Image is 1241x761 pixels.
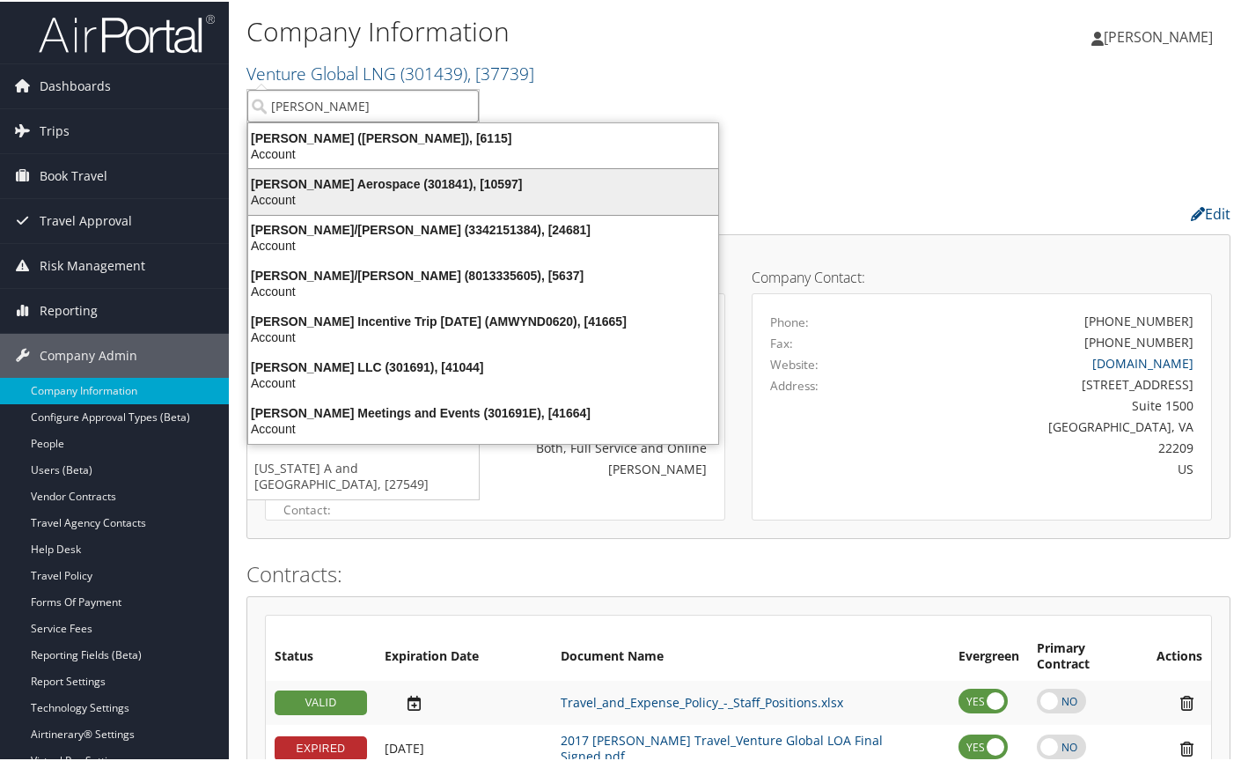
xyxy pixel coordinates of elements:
span: Book Travel [40,152,107,196]
h1: Company Information [246,11,902,48]
div: [PERSON_NAME]/[PERSON_NAME] (8013335605), [5637] [238,266,729,282]
div: [PERSON_NAME] Incentive Trip [DATE] (AMWYND0620), [41665] [238,312,729,328]
div: 22209 [883,437,1193,455]
div: Account [238,328,729,344]
img: airportal-logo.png [39,11,215,53]
div: Account [238,373,729,389]
a: Edit [1191,203,1230,222]
th: Expiration Date [376,632,552,679]
span: [DATE] [385,738,424,755]
label: Fax: [770,333,793,351]
div: [STREET_ADDRESS] [883,373,1193,392]
a: [DOMAIN_NAME] [1092,353,1193,370]
i: Remove Contract [1171,738,1202,757]
a: [US_STATE] A and [GEOGRAPHIC_DATA], [27549] [247,452,479,498]
div: Account [238,419,729,435]
th: Evergreen [950,632,1028,679]
span: Company Admin [40,332,137,376]
th: Status [266,632,376,679]
div: [PERSON_NAME] [433,458,707,477]
label: Group Travel Contact: [283,481,407,517]
div: Both, Full Service and Online [433,437,707,455]
h4: Company Contact: [752,269,1212,283]
div: Account [238,144,729,160]
div: [PERSON_NAME] LLC (301691), [41044] [238,358,729,373]
div: [PERSON_NAME] Meetings and Events (301691E), [41664] [238,403,729,419]
input: Search Accounts [247,88,479,121]
a: Venture Global LNG [246,60,534,84]
div: [PERSON_NAME] ([PERSON_NAME]), [6115] [238,129,729,144]
span: Dashboards [40,63,111,107]
span: Trips [40,107,70,151]
i: Remove Contract [1171,692,1202,711]
div: EXPIRED [275,735,367,759]
div: Account [238,236,729,252]
h2: Contracts: [246,558,1230,587]
a: Travel_and_Expense_Policy_-_Staff_Positions.xlsx [561,692,843,709]
div: VALID [275,689,367,713]
span: ( 301439 ) [400,60,467,84]
div: Add/Edit Date [385,692,543,711]
th: Primary Contract [1028,632,1148,679]
span: Reporting [40,287,98,331]
div: US [883,458,1193,477]
span: [PERSON_NAME] [1104,26,1213,45]
label: Phone: [770,312,809,329]
div: [PERSON_NAME]/[PERSON_NAME] (3342151384), [24681] [238,220,729,236]
span: Travel Approval [40,197,132,241]
div: Account [238,282,729,298]
label: Website: [770,354,819,372]
div: [PERSON_NAME] Aerospace (301841), [10597] [238,174,729,190]
div: Suite 1500 [883,395,1193,413]
label: Address: [770,375,819,393]
div: [PHONE_NUMBER] [1084,331,1193,350]
div: [PHONE_NUMBER] [1084,310,1193,329]
span: Risk Management [40,242,145,286]
span: , [ 37739 ] [467,60,534,84]
div: Account [238,190,729,206]
div: [GEOGRAPHIC_DATA], VA [883,416,1193,434]
div: Add/Edit Date [385,739,543,755]
a: [PERSON_NAME] [1091,9,1230,62]
th: Document Name [552,632,950,679]
th: Actions [1148,632,1211,679]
